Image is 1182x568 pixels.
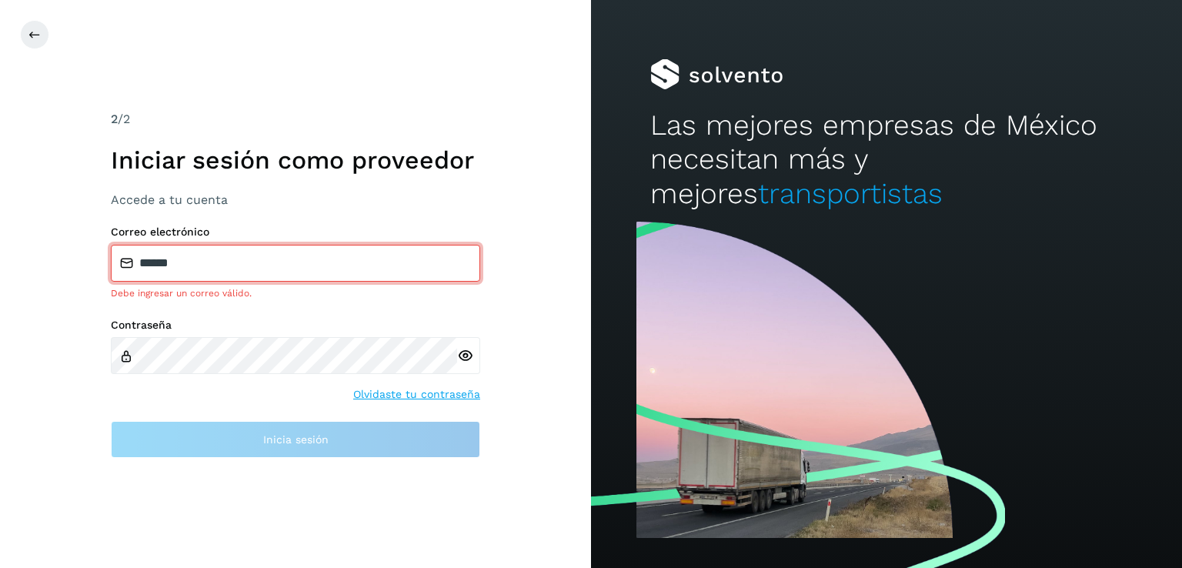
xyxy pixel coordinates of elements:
div: Debe ingresar un correo válido. [111,286,480,300]
label: Contraseña [111,319,480,332]
span: transportistas [758,177,943,210]
label: Correo electrónico [111,226,480,239]
div: /2 [111,110,480,129]
h3: Accede a tu cuenta [111,192,480,207]
a: Olvidaste tu contraseña [353,386,480,403]
span: 2 [111,112,118,126]
h1: Iniciar sesión como proveedor [111,145,480,175]
h2: Las mejores empresas de México necesitan más y mejores [650,109,1123,211]
span: Inicia sesión [263,434,329,445]
button: Inicia sesión [111,421,480,458]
